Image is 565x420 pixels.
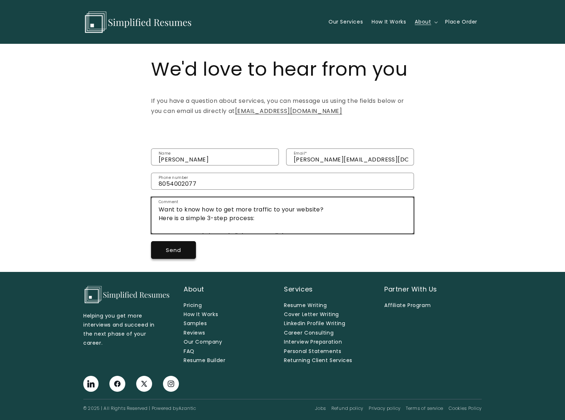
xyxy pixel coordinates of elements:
[415,18,431,25] span: About
[449,405,482,412] a: Cookies Policy
[410,14,441,29] summary: About
[81,7,195,37] a: Simplified Resumes
[384,303,431,310] a: Affiliate Program
[286,149,414,165] input: Email
[284,337,342,346] a: Interview Preparation
[184,310,218,319] a: How It Works
[151,57,414,81] h1: We'd love to hear from you
[184,319,207,328] a: Samples
[184,347,194,356] a: FAQ
[328,18,363,25] span: Our Services
[151,96,414,117] p: If you have a question about services, you can message us using the fields below or you can email...
[284,347,341,356] a: Personal Statements
[83,311,159,348] p: Helping you get more interviews and succeed in the next phase of your career.
[235,107,342,115] a: [EMAIL_ADDRESS][DOMAIN_NAME]
[284,356,352,365] a: Returning Client Services
[184,303,202,310] a: Pricing
[284,285,381,293] h2: Services
[406,405,443,412] a: Terms of service
[83,10,192,34] img: Simplified Resumes
[369,405,401,412] a: Privacy policy
[184,337,222,346] a: Our Company
[184,285,281,293] h2: About
[315,405,326,412] a: Jobs
[83,405,196,412] small: © 2025 | All Rights Reserved | Powered by
[445,18,477,25] span: Place Order
[184,356,225,365] a: Resume Builder
[441,14,482,29] a: Place Order
[179,405,196,411] a: Azantic
[151,241,196,259] button: Send
[324,14,367,29] a: Our Services
[367,14,410,29] a: How It Works
[284,328,334,337] a: Career Consulting
[372,18,406,25] span: How It Works
[284,319,345,328] a: Linkedin Profile Writing
[284,310,339,319] a: Cover Letter Writing
[331,405,363,412] a: Refund policy
[151,149,279,165] input: Name
[184,328,205,337] a: Reviews
[284,303,327,310] a: Resume Writing
[384,285,482,293] h2: Partner With Us
[151,173,414,189] input: Phone number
